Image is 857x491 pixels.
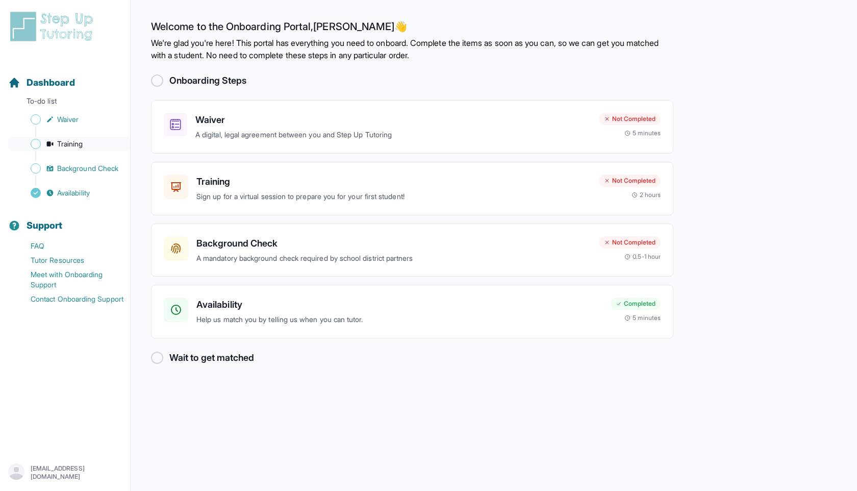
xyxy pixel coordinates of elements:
[632,191,661,199] div: 2 hours
[611,298,661,310] div: Completed
[195,129,591,141] p: A digital, legal agreement between you and Step Up Tutoring
[8,292,130,306] a: Contact Onboarding Support
[169,73,246,88] h2: Onboarding Steps
[196,191,591,203] p: Sign up for a virtual session to prepare you for your first student!
[151,285,673,338] a: AvailabilityHelp us match you by telling us when you can tutor.Completed5 minutes
[599,175,661,187] div: Not Completed
[151,100,673,154] a: WaiverA digital, legal agreement between you and Step Up TutoringNot Completed5 minutes
[4,96,126,110] p: To-do list
[151,224,673,277] a: Background CheckA mandatory background check required by school district partnersNot Completed0.5...
[599,113,661,125] div: Not Completed
[27,76,75,90] span: Dashboard
[624,129,661,137] div: 5 minutes
[624,253,661,261] div: 0.5-1 hour
[8,161,130,176] a: Background Check
[8,186,130,200] a: Availability
[57,139,83,149] span: Training
[57,188,90,198] span: Availability
[151,37,673,61] p: We're glad you're here! This portal has everything you need to onboard. Complete the items as soo...
[57,163,118,174] span: Background Check
[8,239,130,253] a: FAQ
[8,76,75,90] a: Dashboard
[196,236,591,251] h3: Background Check
[57,114,79,125] span: Waiver
[8,137,130,151] a: Training
[8,463,122,482] button: [EMAIL_ADDRESS][DOMAIN_NAME]
[624,314,661,322] div: 5 minutes
[196,314,602,326] p: Help us match you by telling us when you can tutor.
[4,202,126,237] button: Support
[27,218,63,233] span: Support
[599,236,661,249] div: Not Completed
[8,267,130,292] a: Meet with Onboarding Support
[196,175,591,189] h3: Training
[31,464,122,481] p: [EMAIL_ADDRESS][DOMAIN_NAME]
[8,253,130,267] a: Tutor Resources
[151,20,673,37] h2: Welcome to the Onboarding Portal, [PERSON_NAME] 👋
[196,253,591,264] p: A mandatory background check required by school district partners
[8,10,99,43] img: logo
[195,113,591,127] h3: Waiver
[151,162,673,215] a: TrainingSign up for a virtual session to prepare you for your first student!Not Completed2 hours
[196,298,602,312] h3: Availability
[4,59,126,94] button: Dashboard
[8,112,130,127] a: Waiver
[169,351,254,365] h2: Wait to get matched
